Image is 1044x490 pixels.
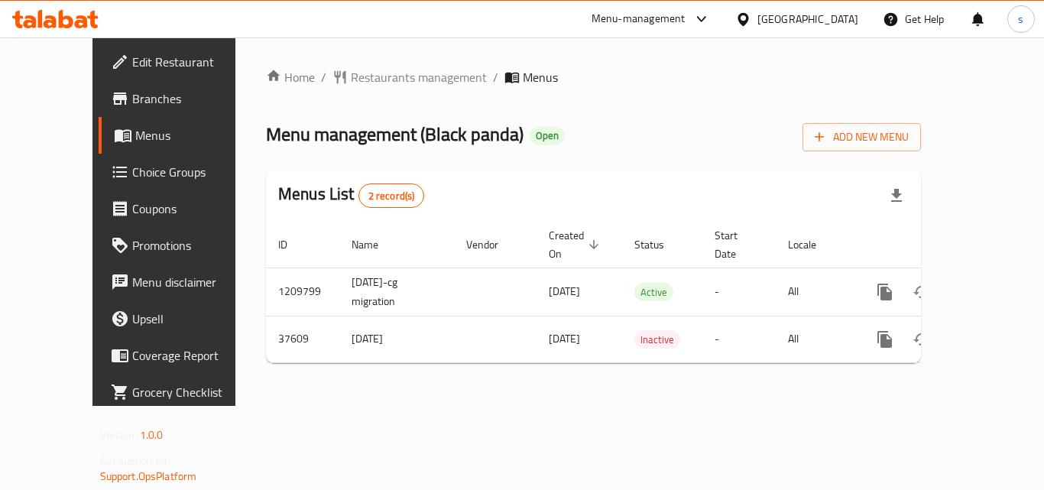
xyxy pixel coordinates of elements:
span: s [1018,11,1023,28]
span: Add New Menu [815,128,909,147]
span: Menu disclaimer [132,273,255,291]
div: Inactive [634,330,680,349]
a: Restaurants management [332,68,487,86]
span: Menus [523,68,558,86]
div: Total records count [358,183,425,208]
a: Coverage Report [99,337,267,374]
a: Home [266,68,315,86]
td: - [702,316,776,362]
button: Add New Menu [802,123,921,151]
span: ID [278,235,307,254]
td: [DATE]-cg migration [339,268,454,316]
a: Menus [99,117,267,154]
span: Vendor [466,235,518,254]
span: Name [352,235,398,254]
span: Start Date [715,226,757,263]
div: [GEOGRAPHIC_DATA] [757,11,858,28]
td: All [776,316,854,362]
span: Choice Groups [132,163,255,181]
span: Restaurants management [351,68,487,86]
span: Locale [788,235,836,254]
span: Menus [135,126,255,144]
button: more [867,274,903,310]
a: Upsell [99,300,267,337]
span: Version: [100,425,138,445]
a: Promotions [99,227,267,264]
span: Menu management ( Black panda ) [266,117,524,151]
li: / [321,68,326,86]
td: 37609 [266,316,339,362]
span: Inactive [634,331,680,349]
td: 1209799 [266,268,339,316]
span: Branches [132,89,255,108]
h2: Menus List [278,183,424,208]
span: Coverage Report [132,346,255,365]
td: [DATE] [339,316,454,362]
a: Branches [99,80,267,117]
span: 1.0.0 [140,425,164,445]
span: 2 record(s) [359,189,424,203]
span: Get support on: [100,451,170,471]
li: / [493,68,498,86]
span: Upsell [132,310,255,328]
span: [DATE] [549,329,580,349]
span: Open [530,129,565,142]
a: Grocery Checklist [99,374,267,410]
span: Grocery Checklist [132,383,255,401]
span: Status [634,235,684,254]
a: Menu disclaimer [99,264,267,300]
a: Edit Restaurant [99,44,267,80]
span: Created On [549,226,604,263]
nav: breadcrumb [266,68,921,86]
span: Promotions [132,236,255,255]
button: Change Status [903,321,940,358]
span: [DATE] [549,281,580,301]
span: Coupons [132,200,255,218]
a: Choice Groups [99,154,267,190]
a: Support.OpsPlatform [100,466,197,486]
a: Coupons [99,190,267,227]
span: Active [634,284,673,301]
th: Actions [854,222,1026,268]
table: enhanced table [266,222,1026,363]
div: Menu-management [592,10,686,28]
span: Edit Restaurant [132,53,255,71]
div: Export file [878,177,915,214]
button: Change Status [903,274,940,310]
button: more [867,321,903,358]
td: All [776,268,854,316]
td: - [702,268,776,316]
div: Open [530,127,565,145]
